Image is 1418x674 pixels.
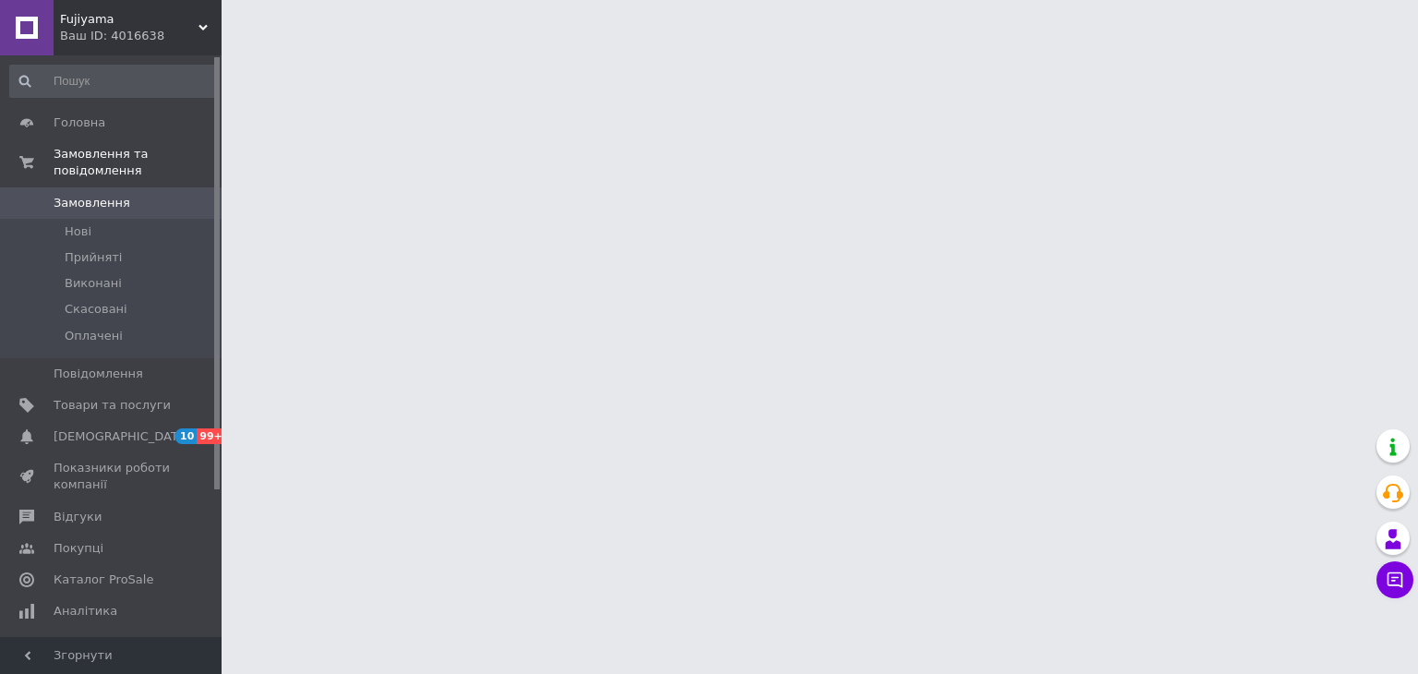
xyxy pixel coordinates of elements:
span: Аналітика [54,603,117,620]
span: Головна [54,114,105,131]
span: Виконані [65,275,122,292]
span: Нові [65,223,91,240]
span: Fujiyama [60,11,198,28]
button: Чат з покупцем [1376,561,1413,598]
div: Ваш ID: 4016638 [60,28,222,44]
span: [DEMOGRAPHIC_DATA] [54,428,190,445]
span: Покупці [54,540,103,557]
span: 10 [175,428,197,444]
span: Замовлення та повідомлення [54,146,222,179]
span: 99+ [197,428,227,444]
span: Замовлення [54,195,130,211]
span: Повідомлення [54,366,143,382]
span: Скасовані [65,301,127,318]
span: Інструменти веб-майстра та SEO [54,634,171,668]
span: Показники роботи компанії [54,460,171,493]
span: Відгуки [54,509,102,525]
span: Товари та послуги [54,397,171,414]
span: Прийняті [65,249,122,266]
span: Каталог ProSale [54,572,153,588]
span: Оплачені [65,328,123,344]
input: Пошук [9,65,218,98]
